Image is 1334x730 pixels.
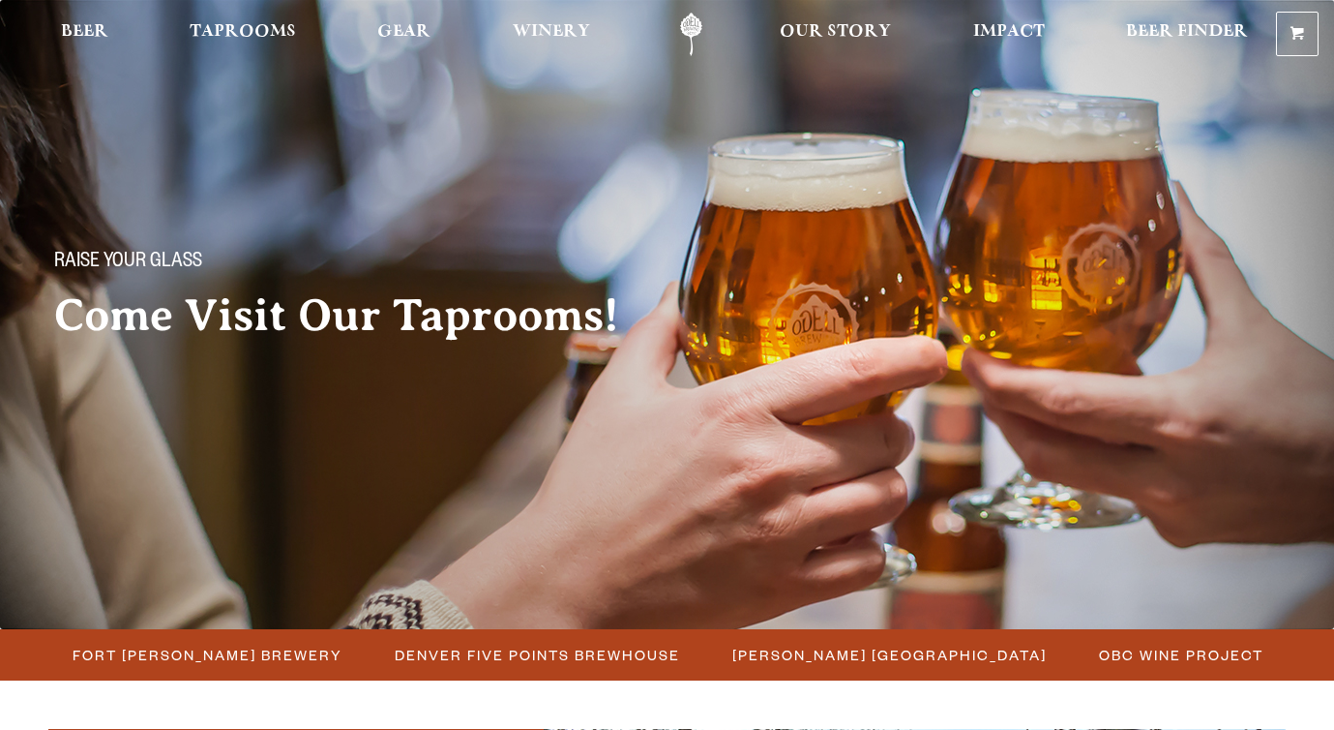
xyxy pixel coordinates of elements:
span: Impact [973,24,1045,40]
a: Our Story [767,13,904,56]
span: Beer Finder [1126,24,1248,40]
span: Beer [61,24,108,40]
a: Gear [365,13,443,56]
a: Fort [PERSON_NAME] Brewery [61,641,352,669]
a: Denver Five Points Brewhouse [383,641,690,669]
a: Winery [500,13,603,56]
span: Fort [PERSON_NAME] Brewery [73,641,342,669]
span: Our Story [780,24,891,40]
a: Taprooms [177,13,309,56]
a: Impact [961,13,1057,56]
span: OBC Wine Project [1099,641,1263,669]
span: Raise your glass [54,251,202,276]
span: Winery [513,24,590,40]
a: Odell Home [655,13,727,56]
a: [PERSON_NAME] [GEOGRAPHIC_DATA] [721,641,1056,669]
span: Gear [377,24,430,40]
span: Taprooms [190,24,296,40]
span: [PERSON_NAME] [GEOGRAPHIC_DATA] [732,641,1047,669]
span: Denver Five Points Brewhouse [395,641,680,669]
h2: Come Visit Our Taprooms! [54,291,658,340]
a: Beer [48,13,121,56]
a: Beer Finder [1113,13,1260,56]
a: OBC Wine Project [1087,641,1273,669]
